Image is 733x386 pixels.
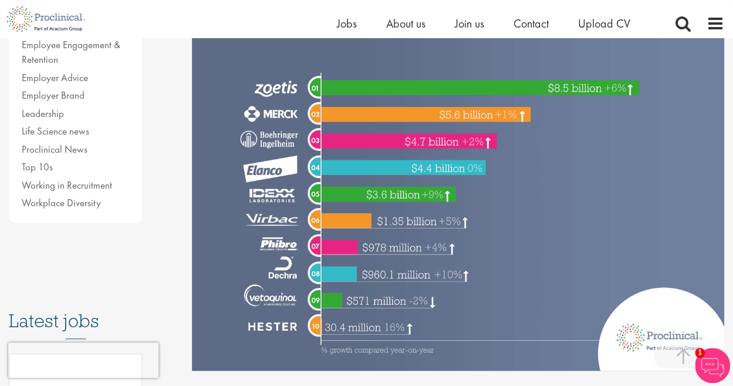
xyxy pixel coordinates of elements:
[337,16,357,31] a: Jobs
[22,143,87,156] a: Proclinical News
[22,89,85,102] a: Employer Brand
[22,196,101,209] a: Workplace Diversity
[386,16,425,31] a: About us
[22,71,88,84] a: Employer Advice
[455,16,484,31] a: Join us
[9,281,142,339] h3: Latest jobs
[22,160,53,173] a: Top 10s
[514,16,549,31] a: Contact
[695,348,705,358] span: 1
[22,179,112,192] a: Working in Recruitment
[578,16,630,31] a: Upload CV
[22,125,89,137] a: Life Science news
[22,107,64,120] a: Leadership
[8,343,158,378] iframe: reCAPTCHA
[695,348,730,383] img: Chatbot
